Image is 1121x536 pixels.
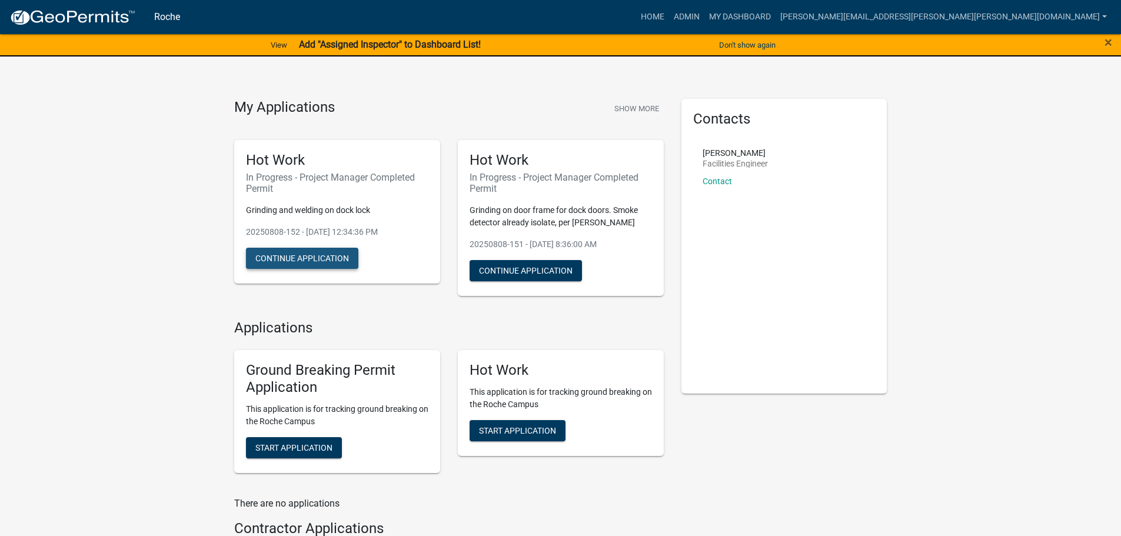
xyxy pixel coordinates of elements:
[246,172,428,194] h6: In Progress - Project Manager Completed Permit
[234,99,335,116] h4: My Applications
[636,6,669,28] a: Home
[1105,34,1112,51] span: ×
[154,7,180,27] a: Roche
[246,248,358,269] button: Continue Application
[470,362,652,379] h5: Hot Work
[703,159,768,168] p: Facilities Engineer
[610,99,664,118] button: Show More
[704,6,776,28] a: My Dashboard
[470,420,566,441] button: Start Application
[479,426,556,435] span: Start Application
[234,319,664,337] h4: Applications
[470,172,652,194] h6: In Progress - Project Manager Completed Permit
[470,238,652,251] p: 20250808-151 - [DATE] 8:36:00 AM
[693,111,876,128] h5: Contacts
[470,204,652,229] p: Grinding on door frame for dock doors. Smoke detector already isolate, per [PERSON_NAME]
[776,6,1112,28] a: [PERSON_NAME][EMAIL_ADDRESS][PERSON_NAME][PERSON_NAME][DOMAIN_NAME]
[266,35,292,55] a: View
[669,6,704,28] a: Admin
[246,204,428,217] p: Grinding and welding on dock lock
[703,149,768,157] p: [PERSON_NAME]
[234,497,664,511] p: There are no applications
[470,152,652,169] h5: Hot Work
[246,403,428,428] p: This application is for tracking ground breaking on the Roche Campus
[714,35,780,55] button: Don't show again
[703,177,732,186] a: Contact
[246,437,342,458] button: Start Application
[299,39,481,50] strong: Add "Assigned Inspector" to Dashboard List!
[470,260,582,281] button: Continue Application
[470,386,652,411] p: This application is for tracking ground breaking on the Roche Campus
[246,362,428,396] h5: Ground Breaking Permit Application
[246,152,428,169] h5: Hot Work
[255,443,332,452] span: Start Application
[246,226,428,238] p: 20250808-152 - [DATE] 12:34:36 PM
[234,319,664,482] wm-workflow-list-section: Applications
[1105,35,1112,49] button: Close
